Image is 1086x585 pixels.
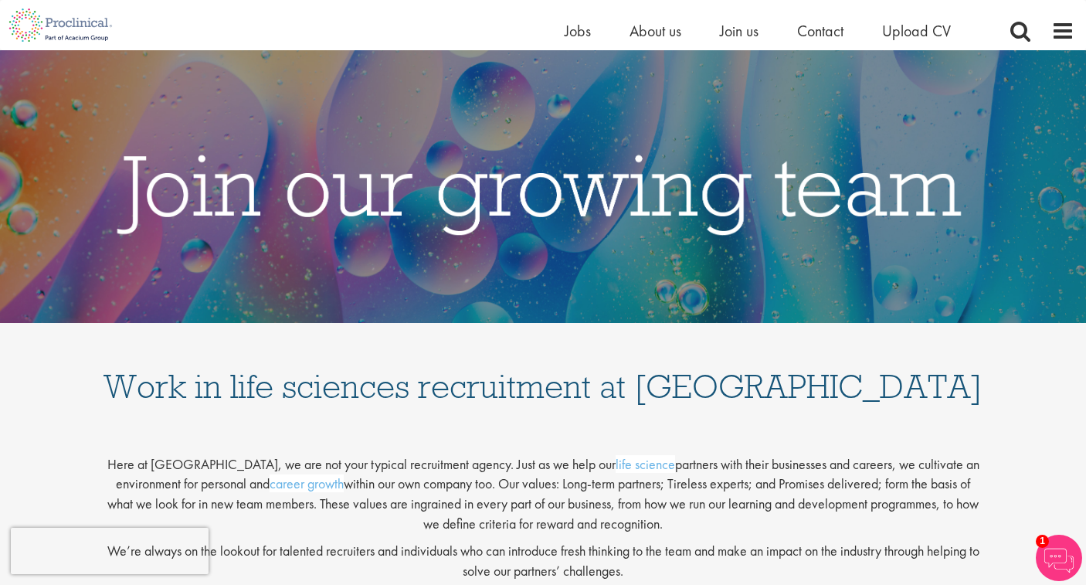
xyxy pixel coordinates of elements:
p: We’re always on the lookout for talented recruiters and individuals who can introduce fresh think... [103,541,983,580]
a: Jobs [565,21,591,41]
a: Contact [797,21,843,41]
iframe: reCAPTCHA [11,528,209,574]
a: career growth [270,474,344,492]
a: life science [616,455,675,473]
span: 1 [1036,535,1049,548]
a: Join us [720,21,759,41]
a: About us [630,21,681,41]
a: Upload CV [882,21,951,41]
p: Here at [GEOGRAPHIC_DATA], we are not your typical recruitment agency. Just as we help our partne... [103,442,983,534]
img: Chatbot [1036,535,1082,581]
h1: Work in life sciences recruitment at [GEOGRAPHIC_DATA] [103,338,983,403]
